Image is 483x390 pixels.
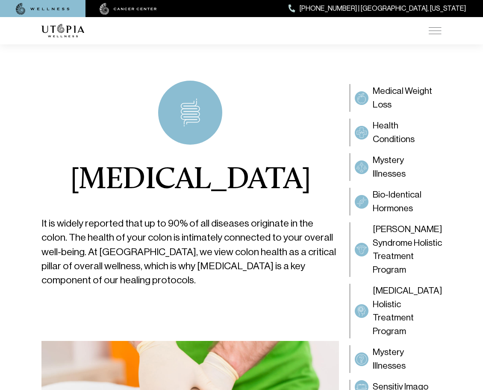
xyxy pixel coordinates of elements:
img: Mystery Illnesses [356,162,367,172]
img: cancer center [100,3,157,15]
img: icon [180,99,200,127]
span: Mystery Illnesses [373,346,437,373]
img: icon-hamburger [429,27,442,34]
a: Medical Weight LossMedical Weight Loss [349,84,442,112]
img: Bio-Identical Hormones [356,197,367,207]
a: Sjögren’s Syndrome Holistic Treatment Program[PERSON_NAME] Syndrome Holistic Treatment Program [349,222,442,277]
img: Mystery Illnesses [356,354,367,364]
a: Dementia Holistic Treatment Program[MEDICAL_DATA] Holistic Treatment Program [349,284,442,338]
span: Medical Weight Loss [373,84,437,111]
span: [PERSON_NAME] Syndrome Holistic Treatment Program [373,223,442,276]
img: Dementia Holistic Treatment Program [356,306,367,316]
a: [PHONE_NUMBER] | [GEOGRAPHIC_DATA], [US_STATE] [289,3,466,14]
img: Medical Weight Loss [356,93,367,103]
a: Health ConditionsHealth Conditions [349,119,442,146]
img: Sjögren’s Syndrome Holistic Treatment Program [356,244,367,255]
img: logo [41,24,84,38]
img: Health Conditions [356,128,367,138]
span: Health Conditions [373,119,437,146]
a: Mystery IllnessesMystery Illnesses [349,153,442,181]
img: wellness [16,3,70,15]
span: Bio-Identical Hormones [373,188,437,215]
span: [MEDICAL_DATA] Holistic Treatment Program [373,284,442,338]
p: It is widely reported that up to 90% of all diseases originate in the colon. The health of your c... [41,216,339,288]
span: [PHONE_NUMBER] | [GEOGRAPHIC_DATA], [US_STATE] [300,3,466,14]
h1: [MEDICAL_DATA] [70,165,311,196]
a: Bio-Identical HormonesBio-Identical Hormones [349,188,442,215]
a: Mystery IllnessesMystery Illnesses [349,345,442,373]
span: Mystery Illnesses [373,154,437,180]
